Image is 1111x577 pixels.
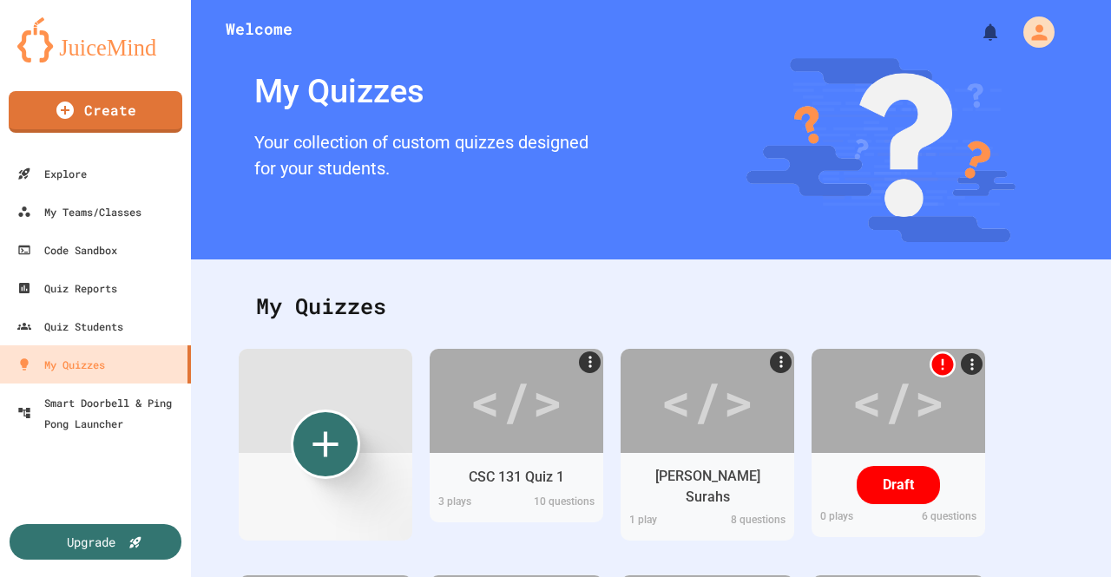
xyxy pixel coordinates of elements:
[707,512,794,532] div: 8 questions
[948,17,1005,47] div: My Notifications
[812,508,898,528] div: 0 play s
[661,362,754,440] div: </>
[469,467,564,488] div: CSC 131 Quiz 1
[67,533,115,551] div: Upgrade
[246,58,597,125] div: My Quizzes
[17,201,141,222] div: My Teams/Classes
[17,278,117,298] div: Quiz Reports
[17,239,117,260] div: Code Sandbox
[17,354,105,375] div: My Quizzes
[246,125,597,190] div: Your collection of custom quizzes designed for your students.
[967,432,1094,506] iframe: chat widget
[17,316,123,337] div: Quiz Students
[516,494,603,514] div: 10 questions
[470,362,563,440] div: </>
[746,58,1016,242] img: banner-image-my-quizzes.png
[857,466,940,504] div: Draft
[1038,508,1094,560] iframe: chat widget
[621,512,707,532] div: 1 play
[770,351,792,373] a: More
[239,272,1063,340] div: My Quizzes
[430,494,516,514] div: 3 play s
[17,17,174,62] img: logo-orange.svg
[930,351,956,377] svg: Quiz contains incomplete questions!
[851,362,945,440] div: </>
[898,508,985,528] div: 6 questions
[9,91,182,133] a: Create
[17,392,184,434] div: Smart Doorbell & Ping Pong Launcher
[961,353,983,375] a: More
[634,466,781,508] div: [PERSON_NAME] Surahs
[579,351,601,373] a: More
[291,410,360,479] div: Create new
[1005,12,1059,52] div: My Account
[17,163,87,184] div: Explore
